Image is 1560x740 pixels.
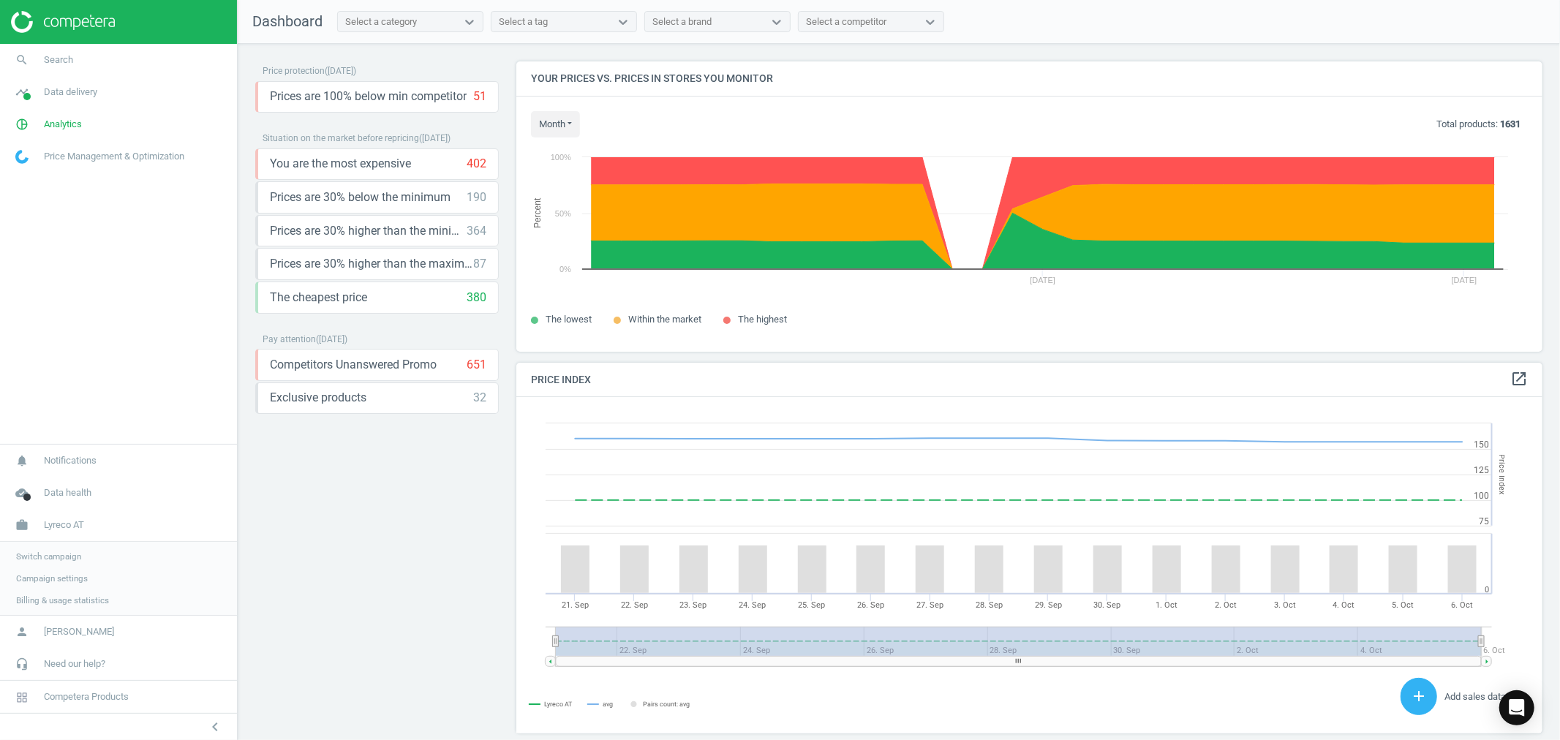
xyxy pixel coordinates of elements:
[8,650,36,678] i: headset_mic
[1401,678,1437,715] button: add
[1156,600,1177,610] tspan: 1. Oct
[551,153,571,162] text: 100%
[516,61,1542,96] h4: Your prices vs. prices in stores you monitor
[467,290,486,306] div: 380
[15,150,29,164] img: wGWNvw8QSZomAAAAABJRU5ErkJggg==
[628,314,701,325] span: Within the market
[644,701,690,708] tspan: Pairs count: avg
[44,657,105,671] span: Need our help?
[44,150,184,163] span: Price Management & Optimization
[1484,646,1506,655] tspan: 6. Oct
[8,46,36,74] i: search
[1510,370,1528,388] i: open_in_new
[467,357,486,373] div: 651
[16,594,109,606] span: Billing & usage statistics
[1444,691,1506,702] span: Add sales data
[44,53,73,67] span: Search
[1333,600,1355,610] tspan: 4. Oct
[1510,370,1528,389] a: open_in_new
[44,625,114,638] span: [PERSON_NAME]
[8,618,36,646] i: person
[546,314,592,325] span: The lowest
[1452,600,1474,610] tspan: 6. Oct
[8,110,36,138] i: pie_chart_outlined
[1499,690,1534,725] div: Open Intercom Messenger
[1215,600,1237,610] tspan: 2. Oct
[467,223,486,239] div: 364
[16,573,88,584] span: Campaign settings
[1474,491,1490,501] text: 100
[532,197,543,228] tspan: Percent
[806,15,886,29] div: Select a competitor
[1480,516,1490,526] text: 75
[680,600,707,610] tspan: 23. Sep
[345,15,417,29] div: Select a category
[252,12,323,30] span: Dashboard
[1452,276,1477,284] tspan: [DATE]
[1474,465,1490,475] text: 125
[270,390,366,406] span: Exclusive products
[44,118,82,131] span: Analytics
[44,86,97,99] span: Data delivery
[325,66,356,76] span: ( [DATE] )
[652,15,712,29] div: Select a brand
[738,314,787,325] span: The highest
[621,600,648,610] tspan: 22. Sep
[44,454,97,467] span: Notifications
[270,290,367,306] span: The cheapest price
[531,111,580,137] button: month
[270,88,467,105] span: Prices are 100% below min competitor
[1474,439,1490,450] text: 150
[1035,600,1062,610] tspan: 29. Sep
[8,447,36,475] i: notifications
[11,11,115,33] img: ajHJNr6hYgQAAAAASUVORK5CYII=
[8,479,36,507] i: cloud_done
[857,600,884,610] tspan: 26. Sep
[1030,276,1056,284] tspan: [DATE]
[44,518,84,532] span: Lyreco AT
[1436,118,1521,131] p: Total products:
[473,88,486,105] div: 51
[559,265,571,273] text: 0%
[270,156,411,172] span: You are the most expensive
[44,690,129,703] span: Competera Products
[16,551,81,562] span: Switch campaign
[270,223,467,239] span: Prices are 30% higher than the minimum
[8,511,36,539] i: work
[562,600,589,610] tspan: 21. Sep
[473,256,486,272] div: 87
[316,334,347,344] span: ( [DATE] )
[263,334,316,344] span: Pay attention
[798,600,825,610] tspan: 25. Sep
[419,133,451,143] span: ( [DATE] )
[1485,585,1490,594] text: 0
[8,78,36,106] i: timeline
[206,718,224,736] i: chevron_left
[467,189,486,205] div: 190
[916,600,943,610] tspan: 27. Sep
[270,357,437,373] span: Competitors Unanswered Promo
[44,486,91,499] span: Data health
[263,133,419,143] span: Situation on the market before repricing
[1500,118,1521,129] b: 1631
[270,256,473,272] span: Prices are 30% higher than the maximal
[1094,600,1121,610] tspan: 30. Sep
[263,66,325,76] span: Price protection
[976,600,1003,610] tspan: 28. Sep
[544,701,573,708] tspan: Lyreco AT
[1410,687,1428,705] i: add
[555,209,571,218] text: 50%
[603,701,613,708] tspan: avg
[467,156,486,172] div: 402
[499,15,548,29] div: Select a tag
[473,390,486,406] div: 32
[197,717,233,736] button: chevron_left
[1393,600,1414,610] tspan: 5. Oct
[270,189,451,205] span: Prices are 30% below the minimum
[516,363,1542,397] h4: Price Index
[1274,600,1296,610] tspan: 3. Oct
[739,600,766,610] tspan: 24. Sep
[1497,455,1507,495] tspan: Price Index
